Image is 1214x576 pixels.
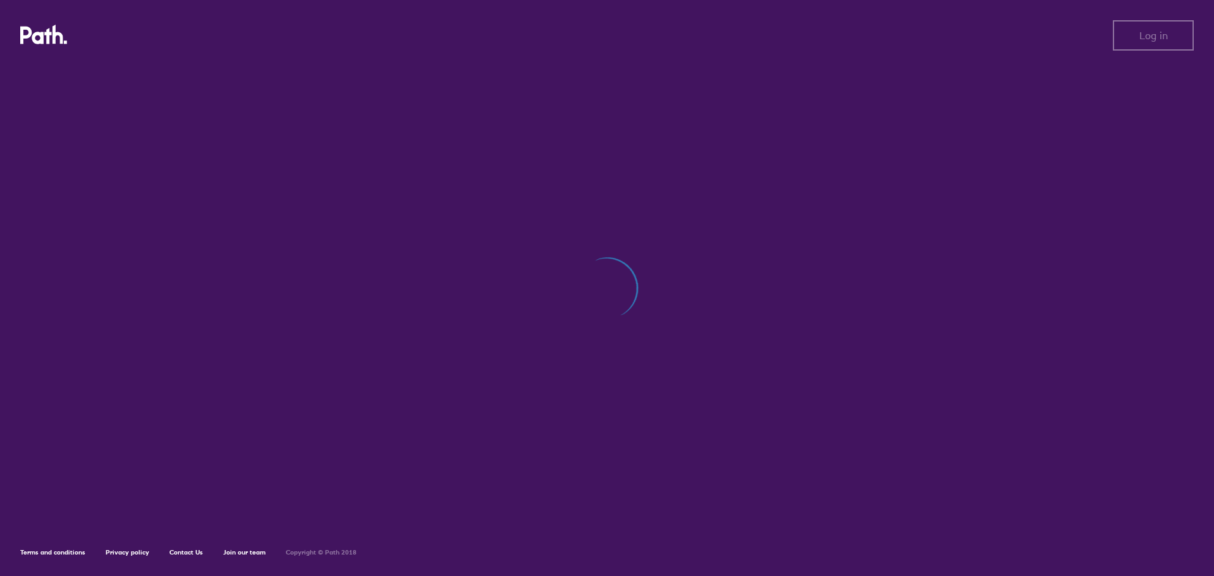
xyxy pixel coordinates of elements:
[106,548,149,556] a: Privacy policy
[286,549,357,556] h6: Copyright © Path 2018
[20,548,85,556] a: Terms and conditions
[1139,30,1168,41] span: Log in
[169,548,203,556] a: Contact Us
[223,548,266,556] a: Join our team
[1113,20,1194,51] button: Log in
